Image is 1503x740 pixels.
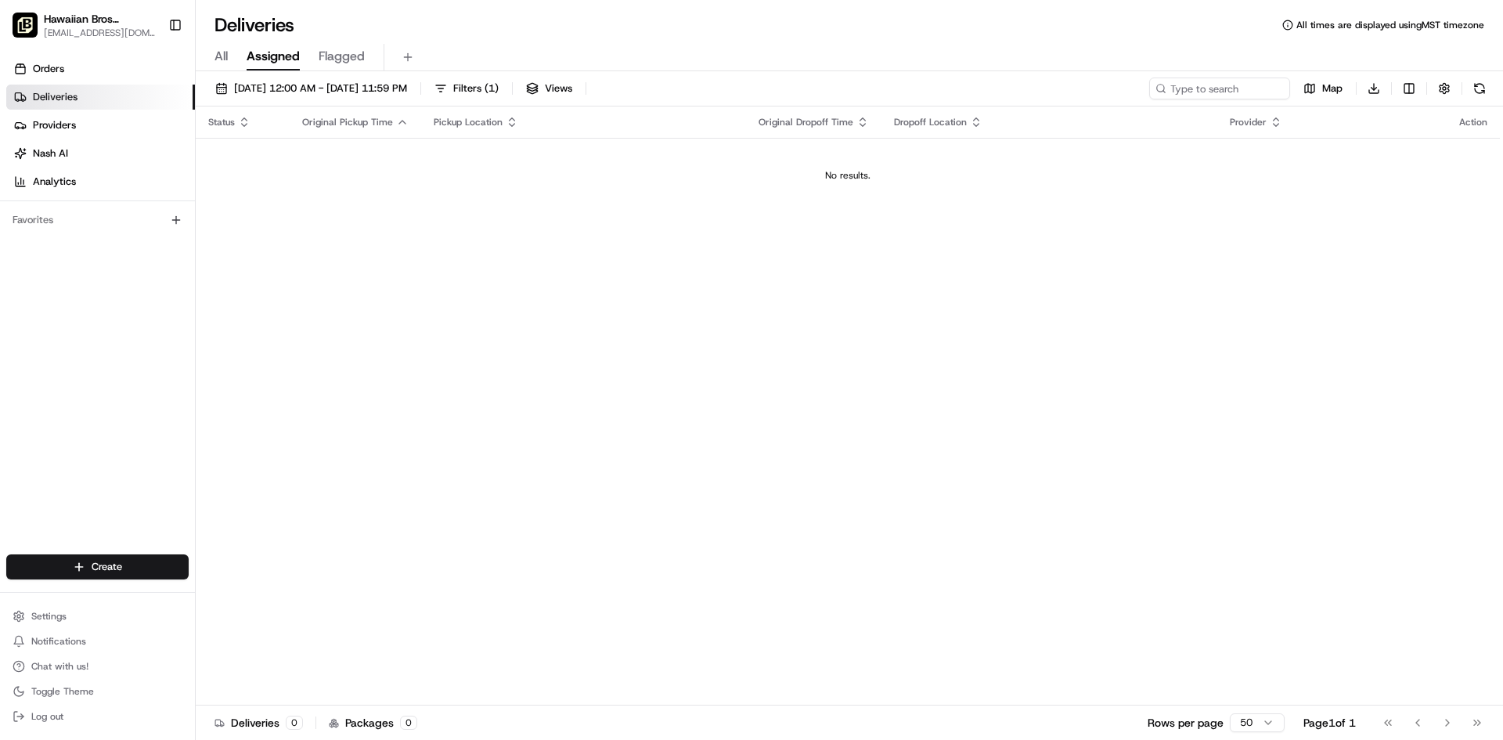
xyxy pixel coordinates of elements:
[6,655,189,677] button: Chat with us!
[434,116,503,128] span: Pickup Location
[319,47,365,66] span: Flagged
[545,81,572,96] span: Views
[400,716,417,730] div: 0
[33,62,64,76] span: Orders
[31,710,63,723] span: Log out
[6,630,189,652] button: Notifications
[1296,19,1484,31] span: All times are displayed using MST timezone
[6,706,189,727] button: Log out
[208,116,235,128] span: Status
[1469,78,1490,99] button: Refresh
[6,6,162,44] button: Hawaiian Bros (Phoenix_AZ_Thomas Rd)Hawaiian Bros (Phoenix_AZ_Thomas Rd)[EMAIL_ADDRESS][DOMAIN_NAME]
[453,81,499,96] span: Filters
[31,610,67,623] span: Settings
[6,141,195,166] a: Nash AI
[1459,116,1487,128] div: Action
[214,13,294,38] h1: Deliveries
[1322,81,1343,96] span: Map
[302,116,393,128] span: Original Pickup Time
[6,56,195,81] a: Orders
[214,715,303,731] div: Deliveries
[286,716,303,730] div: 0
[31,685,94,698] span: Toggle Theme
[6,605,189,627] button: Settings
[33,90,77,104] span: Deliveries
[1296,78,1350,99] button: Map
[214,47,228,66] span: All
[247,47,300,66] span: Assigned
[33,175,76,189] span: Analytics
[329,715,417,731] div: Packages
[427,78,506,99] button: Filters(1)
[33,118,76,132] span: Providers
[519,78,579,99] button: Views
[6,85,195,110] a: Deliveries
[6,113,195,138] a: Providers
[894,116,967,128] span: Dropoff Location
[202,169,1494,182] div: No results.
[44,27,156,39] button: [EMAIL_ADDRESS][DOMAIN_NAME]
[1148,715,1224,731] p: Rows per page
[1230,116,1267,128] span: Provider
[485,81,499,96] span: ( 1 )
[31,635,86,648] span: Notifications
[759,116,853,128] span: Original Dropoff Time
[1303,715,1356,731] div: Page 1 of 1
[6,208,189,233] div: Favorites
[1149,78,1290,99] input: Type to search
[31,660,88,673] span: Chat with us!
[33,146,68,161] span: Nash AI
[13,13,38,38] img: Hawaiian Bros (Phoenix_AZ_Thomas Rd)
[92,560,122,574] span: Create
[6,554,189,579] button: Create
[6,680,189,702] button: Toggle Theme
[44,11,156,27] button: Hawaiian Bros (Phoenix_AZ_Thomas Rd)
[234,81,407,96] span: [DATE] 12:00 AM - [DATE] 11:59 PM
[6,169,195,194] a: Analytics
[208,78,414,99] button: [DATE] 12:00 AM - [DATE] 11:59 PM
